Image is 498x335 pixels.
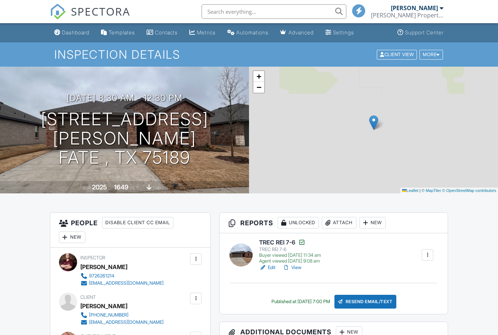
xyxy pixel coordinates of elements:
[80,301,127,311] div: [PERSON_NAME]
[224,26,271,39] a: Automations (Basic)
[186,26,219,39] a: Metrics
[253,71,264,82] a: Zoom in
[80,311,164,319] a: [PHONE_NUMBER]
[334,295,397,309] div: Resend Email/Text
[405,29,444,35] div: Support Center
[259,247,321,252] div: TREC REI 7-6
[259,258,321,264] div: Agent viewed [DATE] 9:08 am
[257,83,261,92] span: −
[62,29,89,35] div: Dashboard
[50,4,66,20] img: The Best Home Inspection Software - Spectora
[50,10,130,25] a: SPECTORA
[83,185,91,190] span: Built
[371,12,443,19] div: Morrison Property Inspections Dallas
[422,188,441,193] a: © MapTiler
[80,255,105,260] span: Inspector
[12,110,237,167] h1: [STREET_ADDRESS][PERSON_NAME] Fate , Tx 75189
[54,48,443,61] h1: Inspection Details
[377,50,417,59] div: Client View
[288,29,314,35] div: Advanced
[89,319,164,325] div: [EMAIL_ADDRESS][DOMAIN_NAME]
[391,4,438,12] div: [PERSON_NAME]
[80,319,164,326] a: [EMAIL_ADDRESS][DOMAIN_NAME]
[155,29,178,35] div: Contacts
[259,239,321,246] h6: TREC REI 7-6
[51,26,92,39] a: Dashboard
[333,29,354,35] div: Settings
[80,294,96,300] span: Client
[80,280,164,287] a: [EMAIL_ADDRESS][DOMAIN_NAME]
[92,183,107,191] div: 2025
[253,82,264,93] a: Zoom out
[359,217,386,229] div: New
[80,261,127,272] div: [PERSON_NAME]
[277,26,317,39] a: Advanced
[376,51,419,57] a: Client View
[109,29,135,35] div: Templates
[419,188,421,193] span: |
[220,213,448,233] h3: Reports
[144,26,181,39] a: Contacts
[259,239,321,264] a: TREC REI 7-6 TREC REI 7-6 Buyer viewed [DATE] 11:34 am Agent viewed [DATE] 9:08 am
[89,273,114,279] div: 9726261214
[89,312,128,318] div: [PHONE_NUMBER]
[419,50,443,59] div: More
[71,4,130,19] span: SPECTORA
[322,26,357,39] a: Settings
[89,280,164,286] div: [EMAIL_ADDRESS][DOMAIN_NAME]
[442,188,496,193] a: © OpenStreetMap contributors
[259,264,275,271] a: Edit
[114,183,128,191] div: 1649
[102,217,173,229] div: Disable Client CC Email
[98,26,138,39] a: Templates
[202,4,346,19] input: Search everything...
[257,72,261,81] span: +
[59,231,85,243] div: New
[80,272,164,280] a: 9726261214
[130,185,140,190] span: sq. ft.
[322,217,356,229] div: Attach
[402,188,418,193] a: Leaflet
[278,217,319,229] div: Unlocked
[197,29,216,35] div: Metrics
[283,264,301,271] a: View
[50,213,211,248] h3: People
[236,29,269,35] div: Automations
[259,252,321,258] div: Buyer viewed [DATE] 11:34 am
[67,93,182,103] h3: [DATE] 8:30 am - 12:30 pm
[369,115,378,130] img: Marker
[271,299,330,305] div: Published at [DATE] 7:00 PM
[153,185,161,190] span: slab
[394,26,447,39] a: Support Center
